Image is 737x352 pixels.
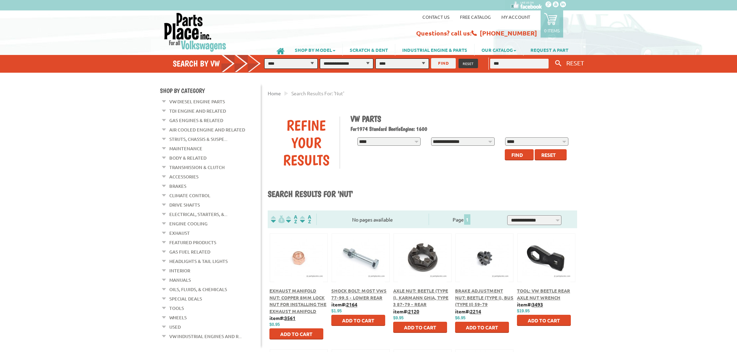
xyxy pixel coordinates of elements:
u: 2164 [346,301,357,307]
a: REQUEST A PART [524,44,575,56]
a: SHOP BY MODEL [288,44,342,56]
span: Find [511,152,523,158]
a: Transmission & Clutch [169,163,225,172]
a: My Account [501,14,530,20]
a: TDI Engine and Related [169,106,226,115]
a: Accessories [169,172,199,181]
a: OUR CATALOG [475,44,523,56]
u: 3561 [284,315,295,321]
a: Featured Products [169,238,216,247]
a: 0 items [541,10,563,38]
a: Maintenance [169,144,202,153]
button: Find [505,149,534,160]
span: Add to Cart [528,317,560,323]
div: No pages available [317,216,429,223]
a: Interior [169,266,190,275]
button: Add to Cart [393,322,447,333]
div: Page [429,214,495,225]
button: RESET [564,58,587,68]
a: VW Industrial Engines and R... [169,332,242,341]
h2: 1974 Standard Beetle [350,126,572,132]
h4: Search by VW [173,58,268,69]
span: RESET [566,59,584,66]
span: Search results for: 'nut' [291,90,344,96]
a: Shock Bolt: Most VWs 77-99.5 - Lower Rear [331,288,387,301]
a: Struts, Chassis & Suspe... [169,135,227,144]
a: Exhaust Manifold Nut: Copper 8mm Lock Nut for Installing the Exhaust Manifold [269,288,326,314]
button: FIND [431,58,456,69]
b: item#: [331,301,357,307]
span: 1 [464,214,470,225]
b: item#: [269,315,295,321]
a: Air Cooled Engine and Related [169,125,245,134]
img: Sort by Headline [285,215,299,223]
span: Add to Cart [404,324,436,330]
a: Wheels [169,313,187,322]
span: $1.95 [331,309,342,313]
img: Parts Place Inc! [163,12,227,52]
u: 3493 [532,301,543,307]
img: Sort by Sales Rank [299,215,313,223]
button: Reset [535,149,567,160]
img: filterpricelow.svg [271,215,285,223]
a: Drive Shafts [169,200,200,209]
h1: Search results for 'nut' [268,189,577,200]
a: Manuals [169,275,191,285]
a: Free Catalog [460,14,491,20]
span: Engine: 1600 [400,126,427,132]
b: item#: [393,308,419,314]
button: Keyword Search [553,58,564,69]
span: RESET [463,61,474,66]
a: Brake Adjustment Nut: Beetle (Type I), Bus (Type II) 59-79 [455,288,513,307]
span: Reset [541,152,556,158]
a: Tools [169,304,184,313]
a: Electrical, Starters, &... [169,210,227,219]
span: $19.95 [517,309,530,313]
a: Headlights & Tail Lights [169,257,228,266]
a: Contact us [422,14,450,20]
button: Add to Cart [517,315,571,326]
a: Exhaust [169,229,190,238]
u: 2214 [470,308,481,314]
span: Add to Cart [466,324,498,330]
a: Gas Fuel Related [169,247,210,256]
span: $9.95 [393,315,404,320]
span: Add to Cart [280,331,313,337]
a: Used [169,322,181,331]
p: 0 items [544,27,560,33]
a: Tool: VW Beetle Rear Axle Nut Wrench [517,288,570,301]
span: For [350,126,357,132]
a: Engine Cooling [169,219,208,228]
a: Climate Control [169,191,210,200]
a: Gas Engines & Related [169,116,223,125]
a: INDUSTRIAL ENGINE & PARTS [395,44,474,56]
button: Add to Cart [269,328,323,339]
a: Home [268,90,281,96]
u: 2120 [408,308,419,314]
span: $0.95 [269,322,280,327]
a: Axle Nut: Beetle (Type I), Karmann Ghia, Type 3 87-79 - Rear [393,288,448,307]
a: VW Diesel Engine Parts [169,97,225,106]
b: item#: [455,308,481,314]
button: Add to Cart [331,315,385,326]
a: Oils, Fluids, & Chemicals [169,285,227,294]
span: Add to Cart [342,317,374,323]
a: Special Deals [169,294,202,303]
h4: Shop By Category [160,87,261,94]
a: SCRATCH & DENT [343,44,395,56]
a: Body & Related [169,153,206,162]
span: $6.95 [455,315,465,320]
b: item#: [517,301,543,307]
h1: VW Parts [350,114,572,124]
div: Refine Your Results [273,117,340,169]
button: Add to Cart [455,322,509,333]
button: RESET [459,59,478,68]
a: Brakes [169,182,186,191]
